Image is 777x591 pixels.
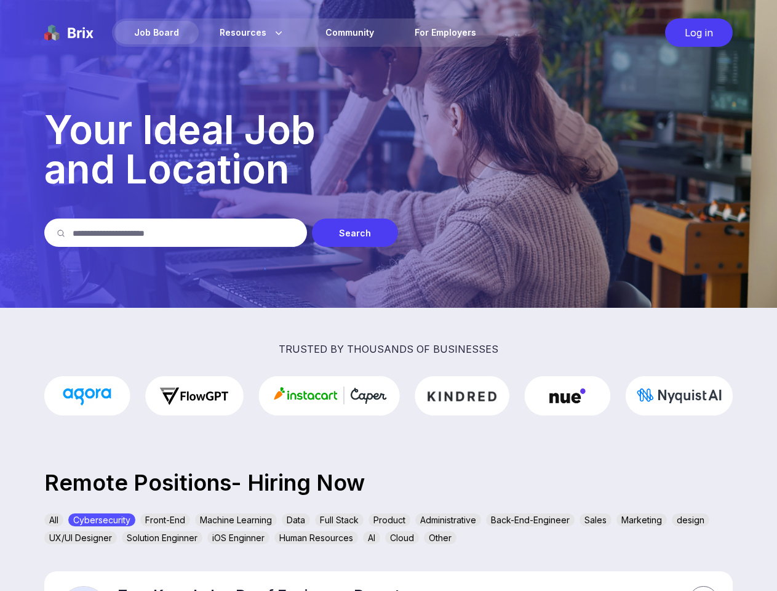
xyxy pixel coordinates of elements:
[44,110,733,189] p: Your Ideal Job and Location
[415,513,481,526] div: Administrative
[274,531,358,544] div: Human Resources
[580,513,612,526] div: Sales
[315,513,364,526] div: Full Stack
[306,21,394,44] a: Community
[486,513,575,526] div: Back-End-Engineer
[207,531,269,544] div: iOS Enginner
[369,513,410,526] div: Product
[122,531,202,544] div: Solution Enginner
[665,18,733,47] div: Log in
[672,513,709,526] div: design
[659,18,733,47] a: Log in
[140,513,190,526] div: Front-End
[114,21,199,44] div: Job Board
[200,21,305,44] div: Resources
[195,513,277,526] div: Machine Learning
[395,21,496,44] a: For Employers
[68,513,135,526] div: Cybersecurity
[424,531,456,544] div: Other
[616,513,667,526] div: Marketing
[312,219,398,247] div: Search
[282,513,310,526] div: Data
[363,531,380,544] div: AI
[385,531,419,544] div: Cloud
[44,513,63,526] div: All
[44,531,117,544] div: UX/UI Designer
